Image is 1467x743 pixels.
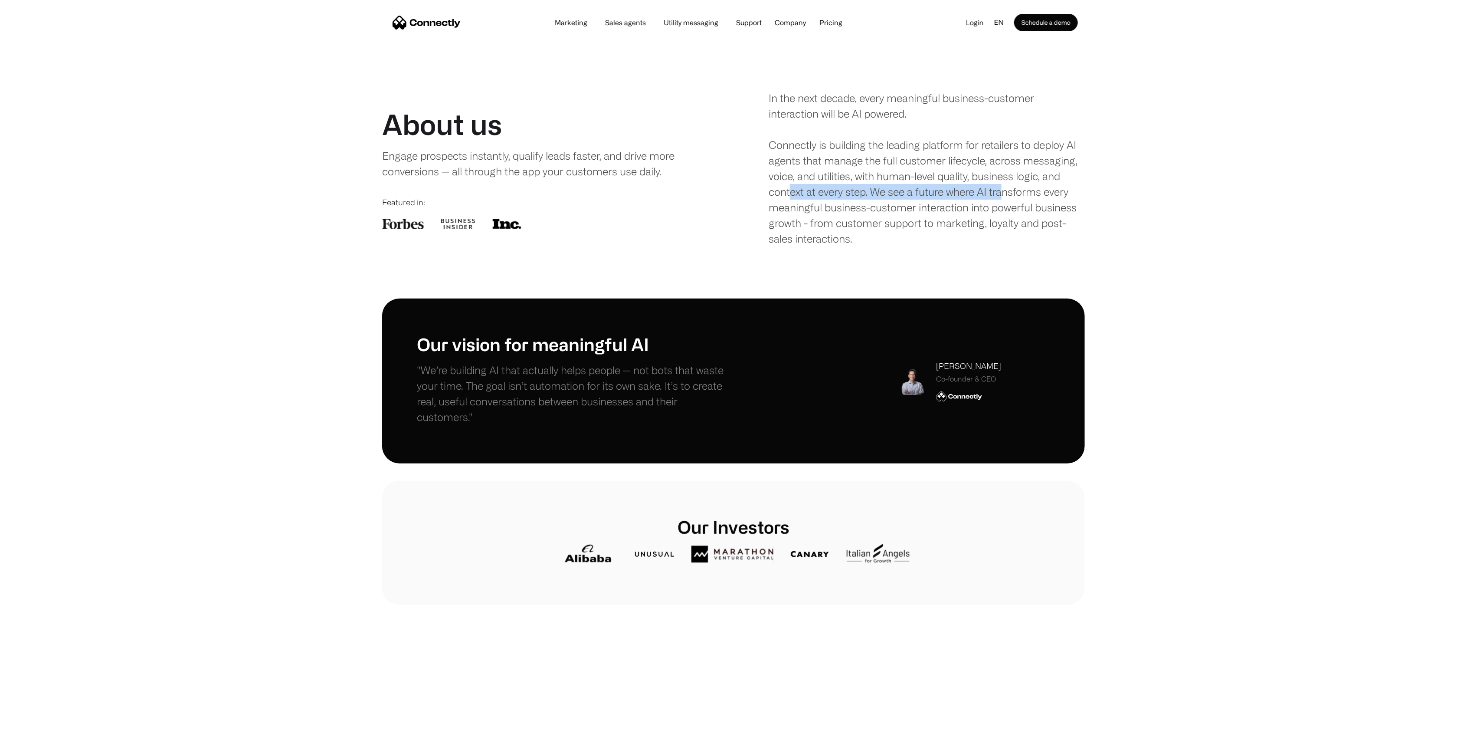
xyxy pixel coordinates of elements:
[937,374,1002,384] div: Co-founder & CEO
[773,16,809,29] div: Company
[812,19,849,26] a: Pricing
[393,16,461,29] a: home
[959,16,991,29] a: Login
[775,16,806,29] div: Company
[558,516,910,538] h1: Our Investors
[548,19,594,26] a: Marketing
[17,728,52,740] ul: Language list
[729,19,769,26] a: Support
[1014,14,1078,31] a: Schedule a demo
[598,19,653,26] a: Sales agents
[994,16,1004,29] div: en
[417,333,733,355] h1: Our vision for meaningful AI
[417,362,733,425] p: "We’re building AI that actually helps people — not bots that waste your time. The goal isn’t aut...
[657,19,725,26] a: Utility messaging
[382,197,698,208] div: Featured in:
[991,16,1014,29] div: en
[382,108,502,141] h1: About us
[9,727,52,740] aside: Language selected: English
[937,360,1002,372] div: [PERSON_NAME]
[769,90,1085,247] div: In the next decade, every meaningful business-customer interaction will be AI powered. Connectly ...
[382,148,683,179] div: Engage prospects instantly, qualify leads faster, and drive more conversions — all through the ap...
